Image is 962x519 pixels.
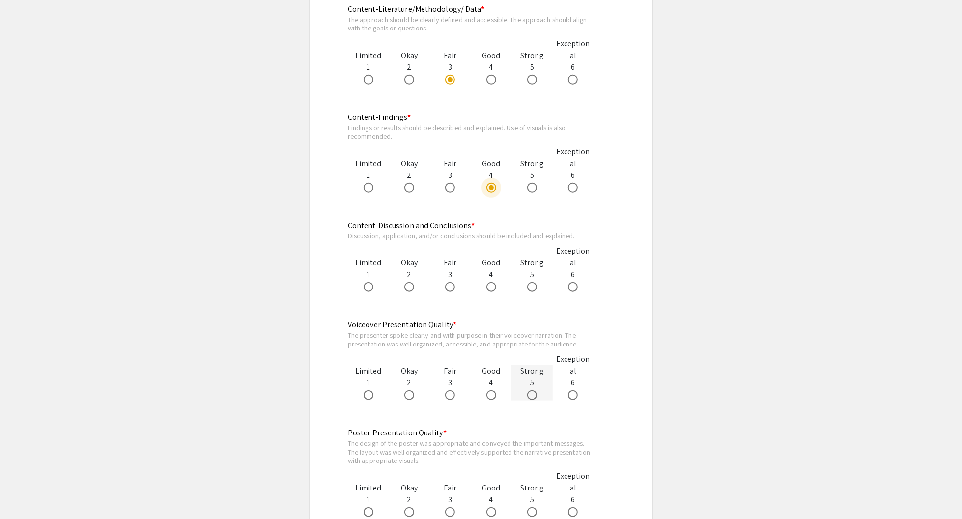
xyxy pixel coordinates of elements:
div: Okay [389,158,429,170]
div: Exceptional [553,245,594,269]
div: 2 [389,482,429,518]
div: 1 [348,365,389,401]
div: 6 [553,470,594,518]
div: 4 [471,482,511,518]
div: Fair [430,482,471,494]
div: Limited [348,482,389,494]
div: 4 [471,257,511,292]
div: Fair [430,257,471,269]
div: 1 [348,257,389,292]
mat-label: Content-Findings [348,112,411,122]
div: Fair [430,158,471,170]
div: Good [471,257,511,269]
div: Exceptional [553,353,594,377]
div: Exceptional [553,146,594,170]
div: Fair [430,365,471,377]
div: 3 [430,158,471,193]
div: Limited [348,50,389,61]
div: Exceptional [553,470,594,494]
div: 3 [430,482,471,518]
div: Exceptional [553,38,594,61]
div: Good [471,482,511,494]
iframe: Chat [7,475,42,512]
div: Good [471,50,511,61]
div: 5 [511,482,552,518]
div: Good [471,158,511,170]
div: Okay [389,50,429,61]
div: 1 [348,50,389,85]
div: Fair [430,50,471,61]
div: Okay [389,257,429,269]
mat-label: Content-Literature/Methodology/ Data [348,4,485,14]
div: 4 [471,365,511,401]
div: 3 [430,365,471,401]
div: 2 [389,50,429,85]
div: 2 [389,365,429,401]
div: 5 [511,50,552,85]
div: Findings or results should be described and explained. Use of visuals is also recommended. [348,123,594,141]
div: Okay [389,365,429,377]
div: 5 [511,158,552,193]
div: Strong [511,482,552,494]
div: 4 [471,158,511,193]
div: 3 [430,257,471,292]
div: 3 [430,50,471,85]
div: 6 [553,353,594,401]
div: Strong [511,50,552,61]
div: 1 [348,482,389,518]
div: Strong [511,365,552,377]
div: Strong [511,158,552,170]
div: Limited [348,158,389,170]
div: The presenter spoke clearly and with purpose in their voiceover narration. The presentation was w... [348,331,594,348]
div: Limited [348,365,389,377]
div: 2 [389,158,429,193]
div: The approach should be clearly defined and accessible. The approach should align with the goals o... [348,15,594,32]
div: The design of the poster was appropriate and conveyed the important messages. The layout was well... [348,439,594,465]
div: Good [471,365,511,377]
div: 4 [471,50,511,85]
div: 6 [553,146,594,193]
div: 2 [389,257,429,292]
mat-label: Poster Presentation Quality [348,428,447,438]
mat-label: Content-Discussion and Conclusions [348,220,475,231]
div: Okay [389,482,429,494]
div: 1 [348,158,389,193]
div: 5 [511,365,552,401]
div: Limited [348,257,389,269]
mat-label: Voiceover Presentation Quality [348,319,456,330]
div: Discussion, application, and/or conclusions should be included and explained. [348,231,594,240]
div: 5 [511,257,552,292]
div: 6 [553,38,594,85]
div: Strong [511,257,552,269]
div: 6 [553,245,594,292]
